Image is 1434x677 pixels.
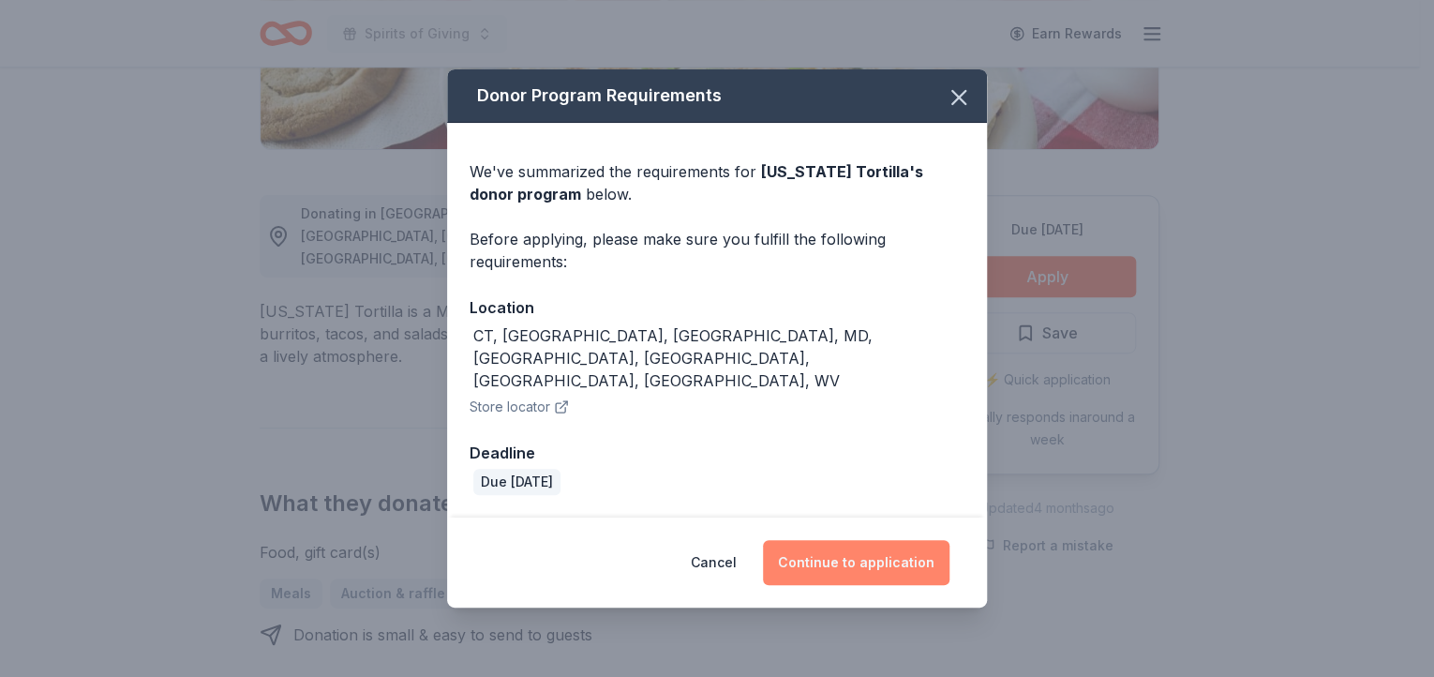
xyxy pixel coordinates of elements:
[473,469,560,495] div: Due [DATE]
[763,540,949,585] button: Continue to application
[470,441,964,465] div: Deadline
[691,540,737,585] button: Cancel
[470,396,569,418] button: Store locator
[470,160,964,205] div: We've summarized the requirements for below.
[447,69,987,123] div: Donor Program Requirements
[470,295,964,320] div: Location
[473,324,964,392] div: CT, [GEOGRAPHIC_DATA], [GEOGRAPHIC_DATA], MD, [GEOGRAPHIC_DATA], [GEOGRAPHIC_DATA], [GEOGRAPHIC_D...
[470,228,964,273] div: Before applying, please make sure you fulfill the following requirements:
